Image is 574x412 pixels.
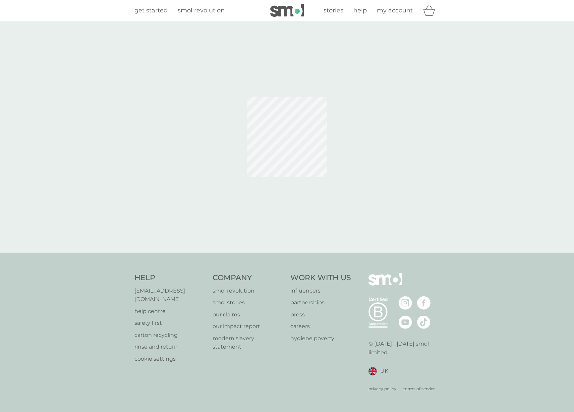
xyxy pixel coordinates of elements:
img: select a new location [392,369,394,373]
a: privacy policy [368,385,396,392]
img: visit the smol Youtube page [399,315,412,329]
a: smol revolution [178,6,225,15]
h4: Help [134,273,206,283]
span: help [353,7,367,14]
img: UK flag [368,367,377,375]
img: visit the smol Facebook page [417,296,431,310]
a: hygiene poverty [290,334,351,343]
a: our claims [213,310,284,319]
div: basket [423,4,440,17]
a: help centre [134,307,206,316]
span: UK [380,367,388,375]
a: help [353,6,367,15]
a: my account [377,6,413,15]
a: [EMAIL_ADDRESS][DOMAIN_NAME] [134,287,206,304]
a: smol stories [213,298,284,307]
a: modern slavery statement [213,334,284,351]
a: careers [290,322,351,331]
a: smol revolution [213,287,284,295]
h4: Work With Us [290,273,351,283]
a: stories [324,6,343,15]
p: © [DATE] - [DATE] smol limited [368,340,440,357]
a: terms of service [403,385,436,392]
span: get started [134,7,168,14]
span: my account [377,7,413,14]
img: visit the smol Instagram page [399,296,412,310]
a: influencers [290,287,351,295]
img: visit the smol Tiktok page [417,315,431,329]
a: safety first [134,319,206,327]
a: press [290,310,351,319]
span: stories [324,7,343,14]
img: smol [270,4,304,17]
a: carton recycling [134,331,206,340]
a: our impact report [213,322,284,331]
img: smol [368,273,402,296]
h4: Company [213,273,284,283]
a: rinse and return [134,343,206,351]
a: get started [134,6,168,15]
a: partnerships [290,298,351,307]
span: smol revolution [178,7,225,14]
a: cookie settings [134,355,206,363]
